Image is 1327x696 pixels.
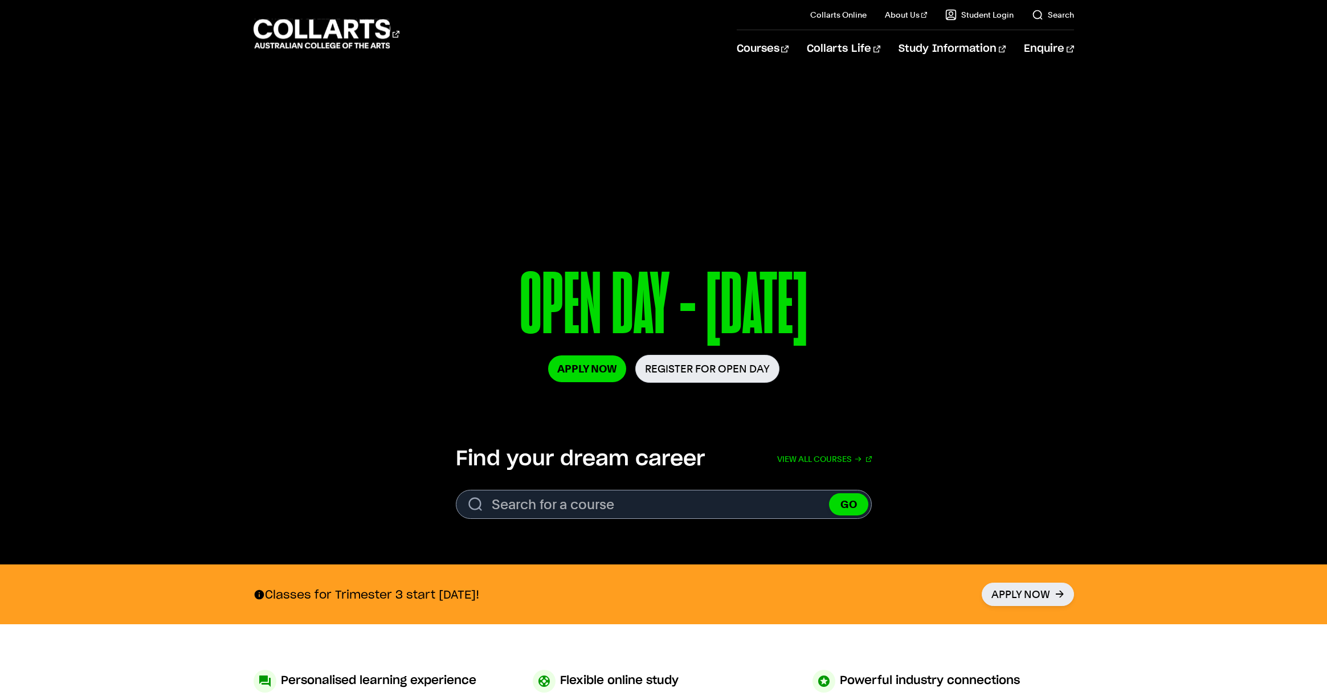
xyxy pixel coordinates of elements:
a: Collarts Online [810,9,867,21]
p: Classes for Trimester 3 start [DATE]! [254,587,479,602]
form: Search [456,490,872,519]
a: Apply Now [982,583,1074,606]
a: Collarts Life [807,30,880,68]
h3: Personalised learning experience [281,670,476,691]
a: Register for Open Day [635,355,779,383]
a: Enquire [1024,30,1073,68]
input: Search for a course [456,490,872,519]
a: Apply Now [548,355,626,382]
h3: Powerful industry connections [840,670,1020,691]
a: Courses [737,30,789,68]
a: Study Information [899,30,1006,68]
div: Go to homepage [254,18,399,50]
a: Search [1032,9,1074,21]
a: About Us [885,9,927,21]
h3: Flexible online study [560,670,679,691]
h2: Find your dream career [456,447,705,472]
a: Student Login [945,9,1014,21]
button: GO [829,493,868,515]
a: View all courses [777,447,872,472]
p: OPEN DAY - [DATE] [366,261,961,355]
